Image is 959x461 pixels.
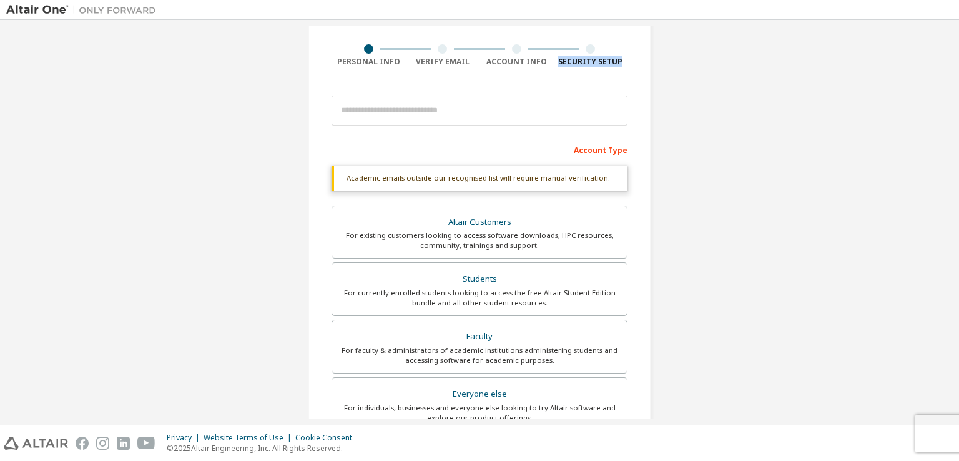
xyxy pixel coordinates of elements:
div: Altair Customers [340,214,619,231]
img: facebook.svg [76,437,89,450]
div: Security Setup [554,57,628,67]
p: © 2025 Altair Engineering, Inc. All Rights Reserved. [167,443,360,454]
div: For existing customers looking to access software downloads, HPC resources, community, trainings ... [340,230,619,250]
img: Altair One [6,4,162,16]
div: Academic emails outside our recognised list will require manual verification. [332,166,627,191]
div: Account Info [479,57,554,67]
div: Account Type [332,139,627,159]
img: linkedin.svg [117,437,130,450]
img: instagram.svg [96,437,109,450]
div: Faculty [340,328,619,345]
div: Verify Email [406,57,480,67]
div: Everyone else [340,385,619,403]
img: altair_logo.svg [4,437,68,450]
img: youtube.svg [137,437,155,450]
div: Cookie Consent [295,433,360,443]
div: For individuals, businesses and everyone else looking to try Altair software and explore our prod... [340,403,619,423]
div: Privacy [167,433,204,443]
div: Students [340,270,619,288]
div: For currently enrolled students looking to access the free Altair Student Edition bundle and all ... [340,288,619,308]
div: Personal Info [332,57,406,67]
div: Website Terms of Use [204,433,295,443]
div: For faculty & administrators of academic institutions administering students and accessing softwa... [340,345,619,365]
